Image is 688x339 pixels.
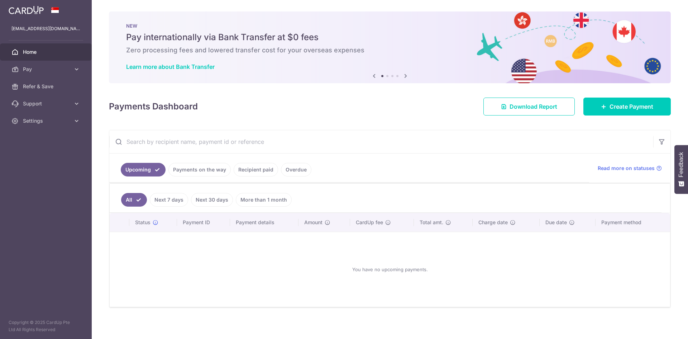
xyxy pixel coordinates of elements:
span: Download Report [510,102,557,111]
a: Download Report [483,98,575,116]
a: More than 1 month [236,193,292,207]
a: Learn more about Bank Transfer [126,63,215,70]
a: Next 7 days [150,193,188,207]
img: CardUp [9,6,44,14]
span: Create Payment [610,102,653,111]
a: Overdue [281,163,311,176]
span: Support [23,100,70,107]
span: Total amt. [420,219,443,226]
span: Amount [304,219,322,226]
span: Settings [23,117,70,124]
span: CardUp fee [356,219,383,226]
p: NEW [126,23,654,29]
input: Search by recipient name, payment id or reference [109,130,653,153]
a: Recipient paid [234,163,278,176]
span: Due date [545,219,567,226]
th: Payment ID [177,213,230,232]
a: Next 30 days [191,193,233,207]
p: [EMAIL_ADDRESS][DOMAIN_NAME] [11,25,80,32]
a: Payments on the way [168,163,231,176]
span: Pay [23,66,70,73]
span: Charge date [478,219,508,226]
span: Refer & Save [23,83,70,90]
th: Payment details [230,213,299,232]
span: Status [135,219,150,226]
span: Feedback [678,152,684,177]
a: Upcoming [121,163,166,176]
h5: Pay internationally via Bank Transfer at $0 fees [126,32,654,43]
a: Create Payment [583,98,671,116]
h6: Zero processing fees and lowered transfer cost for your overseas expenses [126,46,654,55]
span: Read more on statuses [598,165,655,172]
div: You have no upcoming payments. [118,238,661,301]
span: Home [23,48,70,56]
h4: Payments Dashboard [109,100,198,113]
th: Payment method [596,213,670,232]
button: Feedback - Show survey [674,145,688,194]
a: All [121,193,147,207]
img: Bank transfer banner [109,11,671,83]
a: Read more on statuses [598,165,662,172]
